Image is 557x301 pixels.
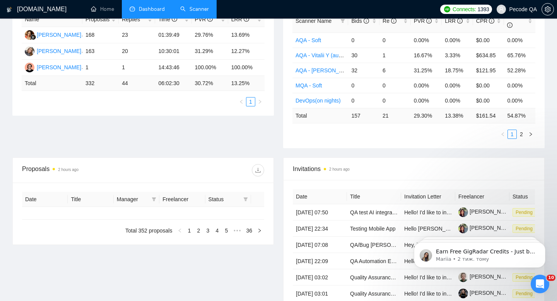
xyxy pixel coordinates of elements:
a: 5 [222,226,231,235]
span: Dashboard [139,6,165,12]
span: ••• [231,226,243,235]
td: Total [22,76,82,91]
th: Freelancer [455,189,509,204]
div: [PERSON_NAME] [37,63,81,72]
span: info-circle [489,18,494,24]
a: 1 [508,130,516,139]
span: Time [158,16,177,22]
td: Total [292,108,348,123]
li: 1 [185,226,194,235]
td: QA test AI integrations on our platform. involves evaluating how AI models interact with tools [347,204,401,221]
td: 20 [119,43,155,60]
a: searchScanner [180,6,209,12]
button: right [255,97,265,106]
li: 2 [194,226,203,235]
li: Next 5 Pages [231,226,243,235]
td: 0.00% [442,93,473,108]
a: AQA - Soft [296,37,321,43]
li: Previous Page [498,130,507,139]
td: 06:02:30 [155,76,191,91]
span: LRR [231,16,249,22]
a: 3 [203,226,212,235]
a: QA/Bug [PERSON_NAME] a SaaS App [350,242,445,248]
img: c1RZie5pHZLa1XlSFuIirqi2CRB5yAMEhcQ2tu7yrFPtNvg02eGb96-_Mm9PRs-zTG [458,207,468,217]
img: gigradar-bm.png [31,34,36,40]
img: MV [25,30,34,40]
li: 4 [212,226,222,235]
time: 2 hours ago [58,168,79,172]
td: 65.76% [504,48,535,63]
span: filter [150,193,158,205]
td: QA Automation Engineer - Physical Device Automation & Behavioral Simulation Framework [347,253,401,269]
th: Replies [119,12,155,27]
td: 0.00% [442,32,473,48]
th: Manager [114,192,159,207]
td: 21 [379,108,411,123]
td: $0.00 [473,32,504,48]
td: 168 [82,27,119,43]
td: Quality Assurance Product Tester for AI Insurance Software [347,269,401,286]
a: MQA - Soft [296,82,322,89]
td: 163 [82,43,119,60]
td: [DATE] 03:02 [293,269,347,286]
button: setting [542,3,554,15]
td: 16.67% [411,48,442,63]
td: 01:39:49 [155,27,191,43]
a: AB[PERSON_NAME] [25,64,81,70]
span: info-circle [391,18,396,24]
span: Bids [351,18,369,24]
span: info-circle [244,16,249,22]
img: c16bVgISXKmTtoeojjb3-xISAdU0KA7V6oElNsIGAOBSRiNh6hQgSKFnZff3Q4uyBe [458,289,468,298]
button: left [237,97,246,106]
span: right [258,99,262,104]
span: download [252,167,264,173]
span: Pending [513,224,536,233]
a: Pending [513,225,539,231]
td: 44 [119,76,155,91]
td: 157 [348,108,379,123]
td: 0.00% [442,78,473,93]
span: info-circle [426,18,432,24]
td: $0.00 [473,93,504,108]
a: [PERSON_NAME] [458,225,514,231]
td: [DATE] 07:50 [293,204,347,221]
a: homeHome [91,6,114,12]
a: Pending [513,274,539,280]
th: Date [293,189,347,204]
img: upwork-logo.png [444,6,450,12]
td: 0.00% [411,32,442,48]
td: $121.95 [473,63,504,78]
div: [PERSON_NAME] [37,47,81,55]
a: AQA - [PERSON_NAME] (autobid on) [296,67,386,74]
li: 3 [203,226,212,235]
span: setting [542,6,554,12]
div: Proposals [22,164,143,176]
td: $634.85 [473,48,504,63]
span: user [499,7,504,12]
td: 0 [348,93,379,108]
span: Pending [513,208,536,217]
td: 0 [379,78,411,93]
a: Quality Assurance Product Tester for AI Insurance Software [350,274,492,280]
td: 31.25% [411,63,442,78]
li: Previous Page [237,97,246,106]
th: Date [22,192,68,207]
td: 100.00% [192,60,228,76]
td: 13.38 % [442,108,473,123]
li: 1 [246,97,255,106]
td: 29.30 % [411,108,442,123]
td: 3.33% [442,48,473,63]
td: 100.00% [228,60,265,76]
span: 10 [547,275,555,281]
span: Status [208,195,240,204]
span: 1393 [477,5,489,14]
td: 32 [348,63,379,78]
td: $ 161.54 [473,108,504,123]
span: Scanner Name [296,18,331,24]
li: Next Page [526,130,535,139]
td: 0 [379,93,411,108]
